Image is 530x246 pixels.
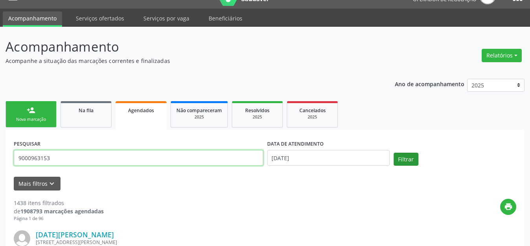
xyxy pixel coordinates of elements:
p: Ano de acompanhamento [395,79,464,89]
div: [STREET_ADDRESS][PERSON_NAME] [36,239,398,246]
span: Resolvidos [245,107,270,114]
button: Relatórios [482,49,522,62]
div: 1438 itens filtrados [14,199,104,207]
button: Filtrar [394,153,418,166]
div: Nova marcação [11,117,51,122]
div: de [14,207,104,215]
button: print [500,199,516,215]
span: Não compareceram [176,107,222,114]
input: Nome, código do beneficiário ou CPF [14,150,263,166]
a: [DATE][PERSON_NAME] [36,230,114,239]
span: Na fila [79,107,94,114]
p: Acompanhamento [6,37,369,57]
strong: 1908793 marcações agendadas [20,207,104,215]
div: 2025 [238,114,277,120]
div: Página 1 de 96 [14,215,104,222]
i: print [504,202,513,211]
p: Acompanhe a situação das marcações correntes e finalizadas [6,57,369,65]
input: Selecione um intervalo [267,150,390,166]
a: Beneficiários [203,11,248,25]
span: Agendados [128,107,154,114]
a: Serviços ofertados [70,11,130,25]
button: Mais filtroskeyboard_arrow_down [14,177,61,191]
i: keyboard_arrow_down [48,179,56,188]
a: Acompanhamento [3,11,62,27]
a: Serviços por vaga [138,11,195,25]
span: Cancelados [299,107,326,114]
div: 2025 [176,114,222,120]
div: 2025 [293,114,332,120]
div: person_add [27,106,35,115]
label: PESQUISAR [14,138,40,150]
label: DATA DE ATENDIMENTO [267,138,324,150]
